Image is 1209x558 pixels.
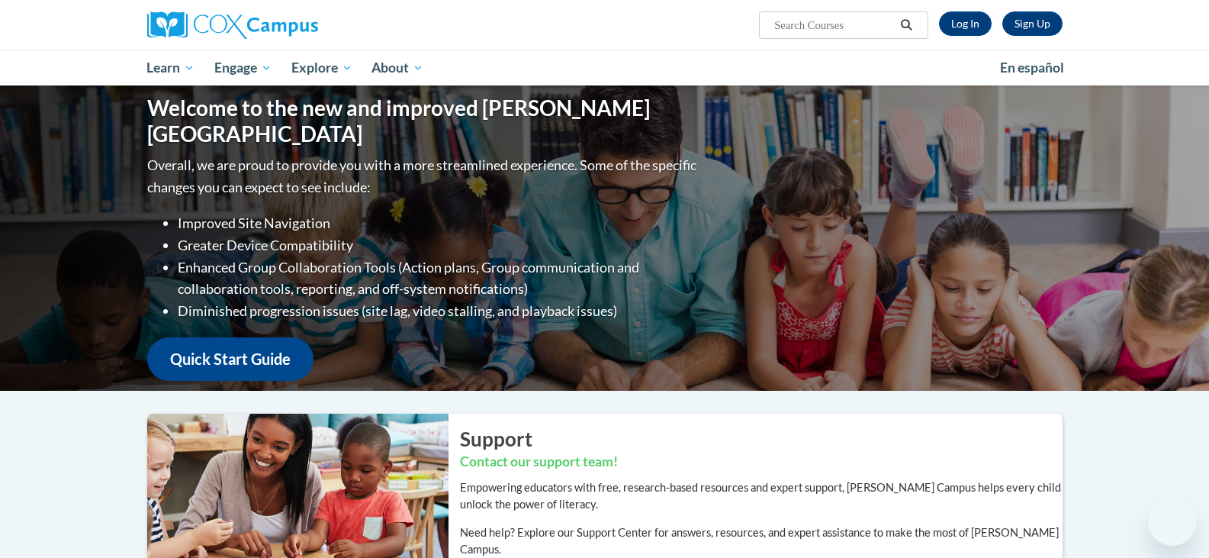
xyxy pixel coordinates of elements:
[895,16,918,34] button: Search
[460,425,1063,453] h2: Support
[147,11,437,39] a: Cox Campus
[939,11,992,36] a: Log In
[124,50,1085,85] div: Main menu
[990,52,1074,84] a: En español
[460,524,1063,558] p: Need help? Explore our Support Center for answers, resources, and expert assistance to make the m...
[146,59,195,77] span: Learn
[147,337,314,381] a: Quick Start Guide
[147,11,318,39] img: Cox Campus
[147,154,700,198] p: Overall, we are proud to provide you with a more streamlined experience. Some of the specific cha...
[362,50,433,85] a: About
[178,300,700,322] li: Diminished progression issues (site lag, video stalling, and playback issues)
[1002,11,1063,36] a: Register
[460,453,1063,472] h3: Contact our support team!
[214,59,272,77] span: Engage
[1148,497,1197,546] iframe: Button to launch messaging window
[281,50,362,85] a: Explore
[204,50,281,85] a: Engage
[460,479,1063,513] p: Empowering educators with free, research-based resources and expert support, [PERSON_NAME] Campus...
[178,256,700,301] li: Enhanced Group Collaboration Tools (Action plans, Group communication and collaboration tools, re...
[147,95,700,147] h1: Welcome to the new and improved [PERSON_NAME][GEOGRAPHIC_DATA]
[773,16,895,34] input: Search Courses
[291,59,352,77] span: Explore
[899,20,913,31] i: 
[137,50,205,85] a: Learn
[178,212,700,234] li: Improved Site Navigation
[178,234,700,256] li: Greater Device Compatibility
[371,59,423,77] span: About
[1000,60,1064,76] span: En español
